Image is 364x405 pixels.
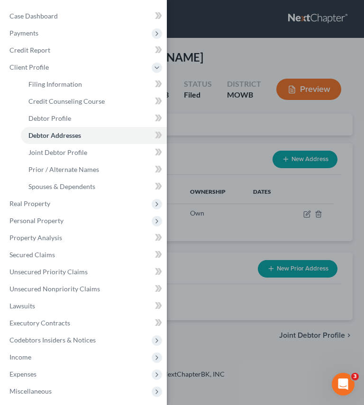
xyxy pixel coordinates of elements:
[9,302,35,310] span: Lawsuits
[9,216,64,225] span: Personal Property
[2,297,167,315] a: Lawsuits
[9,12,58,20] span: Case Dashboard
[9,353,31,361] span: Income
[9,29,38,37] span: Payments
[9,268,88,276] span: Unsecured Priority Claims
[2,263,167,280] a: Unsecured Priority Claims
[9,336,96,344] span: Codebtors Insiders & Notices
[351,373,359,380] span: 3
[21,93,167,110] a: Credit Counseling Course
[28,131,81,139] span: Debtor Addresses
[2,246,167,263] a: Secured Claims
[28,165,99,173] span: Prior / Alternate Names
[2,229,167,246] a: Property Analysis
[9,285,100,293] span: Unsecured Nonpriority Claims
[2,280,167,297] a: Unsecured Nonpriority Claims
[2,315,167,332] a: Executory Contracts
[9,63,49,71] span: Client Profile
[21,161,167,178] a: Prior / Alternate Names
[2,8,167,25] a: Case Dashboard
[21,144,167,161] a: Joint Debtor Profile
[9,234,62,242] span: Property Analysis
[9,319,70,327] span: Executory Contracts
[21,76,167,93] a: Filing Information
[28,148,87,156] span: Joint Debtor Profile
[9,387,52,395] span: Miscellaneous
[21,110,167,127] a: Debtor Profile
[28,97,105,105] span: Credit Counseling Course
[21,178,167,195] a: Spouses & Dependents
[9,370,36,378] span: Expenses
[28,80,82,88] span: Filing Information
[9,251,55,259] span: Secured Claims
[9,46,50,54] span: Credit Report
[28,114,71,122] span: Debtor Profile
[332,373,355,396] iframe: Intercom live chat
[2,42,167,59] a: Credit Report
[9,199,50,207] span: Real Property
[21,127,167,144] a: Debtor Addresses
[28,182,95,190] span: Spouses & Dependents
